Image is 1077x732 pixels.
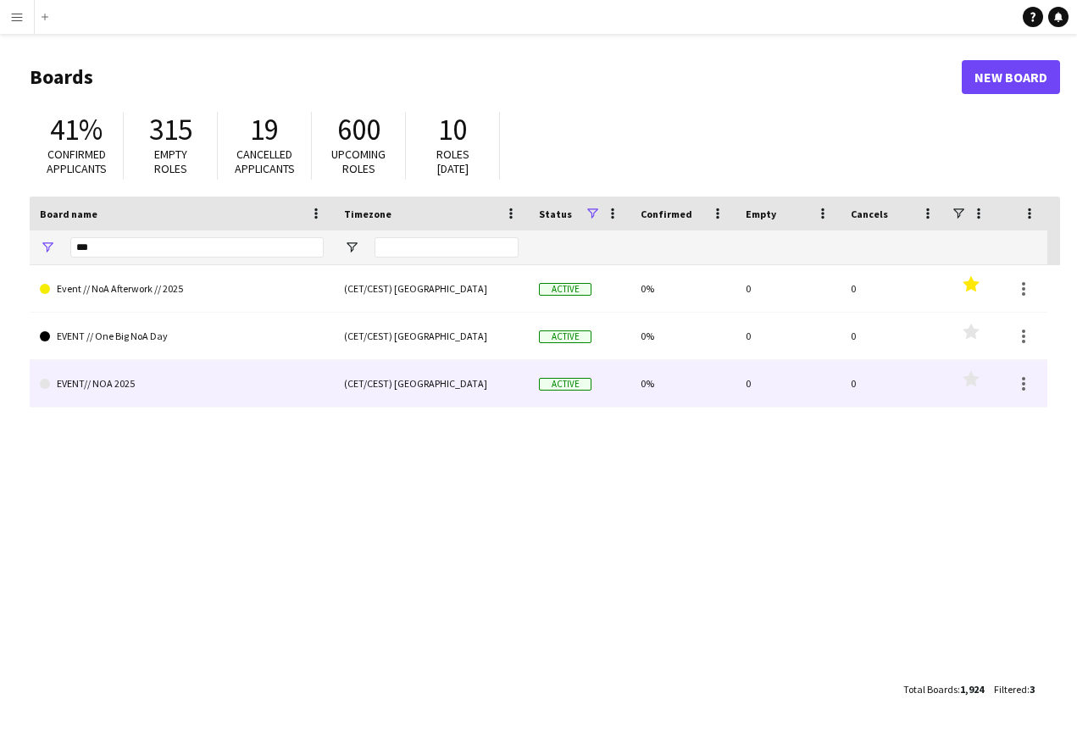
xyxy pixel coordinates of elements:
[70,237,324,258] input: Board name Filter Input
[746,208,776,220] span: Empty
[841,360,946,407] div: 0
[40,313,324,360] a: EVENT // One Big NoA Day
[641,208,692,220] span: Confirmed
[331,147,386,176] span: Upcoming roles
[539,378,591,391] span: Active
[736,265,841,312] div: 0
[344,208,391,220] span: Timezone
[539,330,591,343] span: Active
[960,683,984,696] span: 1,924
[903,673,984,706] div: :
[250,111,279,148] span: 19
[438,111,467,148] span: 10
[994,683,1027,696] span: Filtered
[235,147,295,176] span: Cancelled applicants
[851,208,888,220] span: Cancels
[375,237,519,258] input: Timezone Filter Input
[149,111,192,148] span: 315
[154,147,187,176] span: Empty roles
[40,265,324,313] a: Event // NoA Afterwork // 2025
[1030,683,1035,696] span: 3
[40,240,55,255] button: Open Filter Menu
[841,265,946,312] div: 0
[47,147,107,176] span: Confirmed applicants
[344,240,359,255] button: Open Filter Menu
[903,683,958,696] span: Total Boards
[736,313,841,359] div: 0
[40,360,324,408] a: EVENT// NOA 2025
[337,111,380,148] span: 600
[994,673,1035,706] div: :
[30,64,962,90] h1: Boards
[539,283,591,296] span: Active
[630,313,736,359] div: 0%
[334,313,529,359] div: (CET/CEST) [GEOGRAPHIC_DATA]
[436,147,469,176] span: Roles [DATE]
[630,360,736,407] div: 0%
[736,360,841,407] div: 0
[40,208,97,220] span: Board name
[539,208,572,220] span: Status
[630,265,736,312] div: 0%
[50,111,103,148] span: 41%
[334,265,529,312] div: (CET/CEST) [GEOGRAPHIC_DATA]
[841,313,946,359] div: 0
[962,60,1060,94] a: New Board
[334,360,529,407] div: (CET/CEST) [GEOGRAPHIC_DATA]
